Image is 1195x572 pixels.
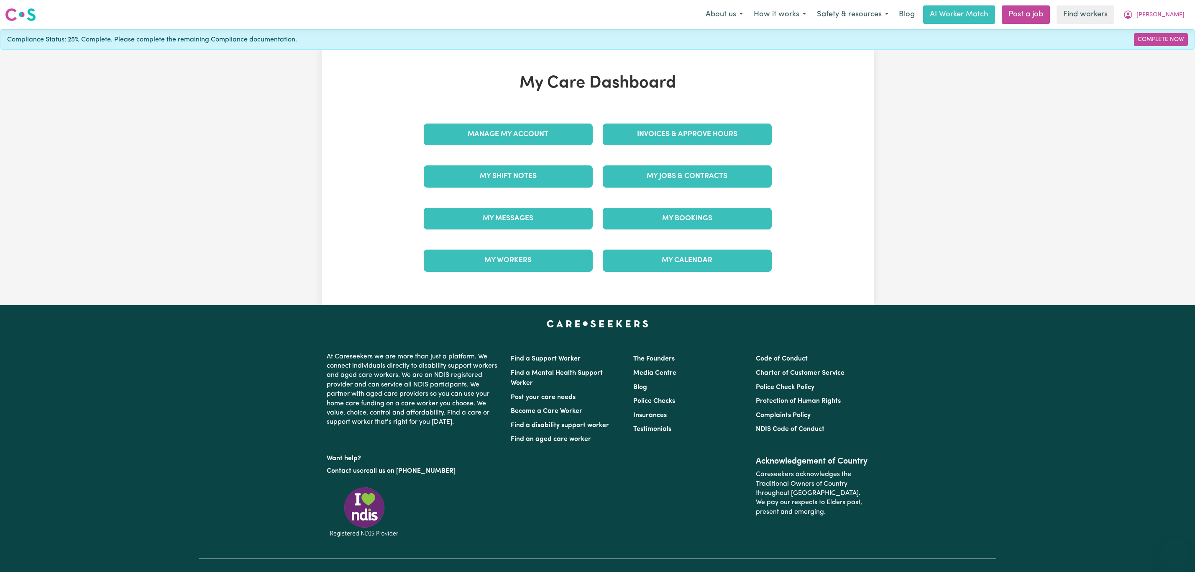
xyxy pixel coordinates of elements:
button: Safety & resources [811,6,894,23]
h1: My Care Dashboard [419,73,777,93]
a: Careseekers logo [5,5,36,24]
a: Charter of Customer Service [756,370,844,376]
a: AI Worker Match [923,5,995,24]
a: Find an aged care worker [511,436,591,443]
a: My Workers [424,250,593,271]
a: Find workers [1057,5,1114,24]
a: My Calendar [603,250,772,271]
p: or [327,463,501,479]
a: Contact us [327,468,360,474]
a: Blog [894,5,920,24]
a: Careseekers home page [547,320,648,327]
a: Insurances [633,412,667,419]
button: How it works [748,6,811,23]
a: Complaints Policy [756,412,811,419]
a: Find a disability support worker [511,422,609,429]
a: call us on [PHONE_NUMBER] [366,468,455,474]
button: My Account [1118,6,1190,23]
iframe: Button to launch messaging window, conversation in progress [1162,539,1188,565]
a: Police Checks [633,398,675,405]
a: Complete Now [1134,33,1188,46]
img: Careseekers logo [5,7,36,22]
a: Find a Mental Health Support Worker [511,370,603,386]
a: Testimonials [633,426,671,433]
span: [PERSON_NAME] [1136,10,1185,20]
span: Compliance Status: 25% Complete. Please complete the remaining Compliance documentation. [7,35,297,45]
a: Find a Support Worker [511,356,581,362]
a: Protection of Human Rights [756,398,841,405]
a: My Shift Notes [424,165,593,187]
a: NDIS Code of Conduct [756,426,824,433]
a: Police Check Policy [756,384,814,391]
p: At Careseekers we are more than just a platform. We connect individuals directly to disability su... [327,349,501,430]
a: My Messages [424,208,593,229]
img: Registered NDIS provider [327,486,402,538]
a: My Bookings [603,208,772,229]
a: Blog [633,384,647,391]
a: Invoices & Approve Hours [603,124,772,145]
p: Want help? [327,451,501,463]
a: Become a Care Worker [511,408,582,415]
a: Manage My Account [424,124,593,145]
a: Post your care needs [511,394,576,401]
a: Post a job [1002,5,1050,24]
p: Careseekers acknowledges the Traditional Owners of Country throughout [GEOGRAPHIC_DATA]. We pay o... [756,466,868,520]
h2: Acknowledgement of Country [756,456,868,466]
a: Code of Conduct [756,356,808,362]
a: Media Centre [633,370,676,376]
button: About us [700,6,748,23]
a: The Founders [633,356,675,362]
a: My Jobs & Contracts [603,165,772,187]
